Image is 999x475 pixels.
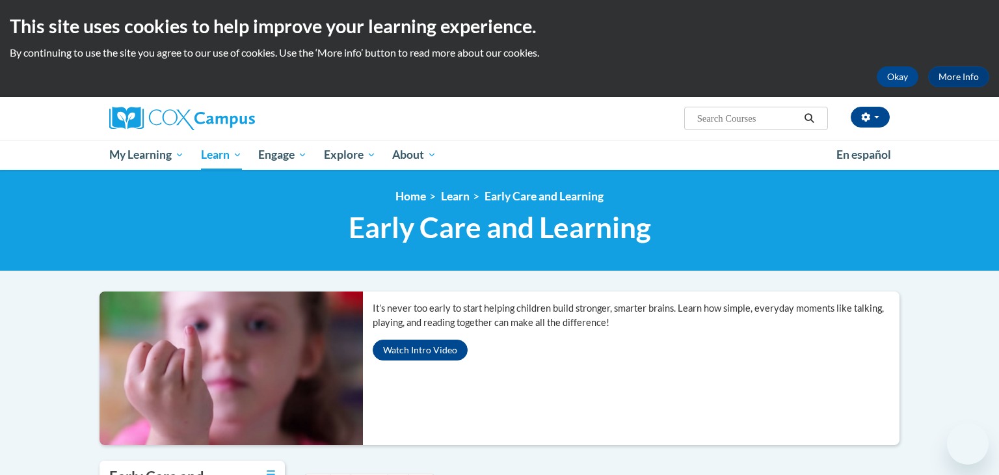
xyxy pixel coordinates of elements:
a: Engage [250,140,315,170]
button: Watch Intro Video [373,340,468,360]
a: Cox Campus [109,107,356,130]
i:  [804,114,816,124]
div: Main menu [90,140,909,170]
p: It’s never too early to start helping children build stronger, smarter brains. Learn how simple, ... [373,301,899,330]
a: Early Care and Learning [485,189,604,203]
button: Okay [877,66,918,87]
span: My Learning [109,147,184,163]
span: En español [836,148,891,161]
span: Engage [258,147,307,163]
span: About [392,147,436,163]
a: Explore [315,140,384,170]
a: My Learning [101,140,193,170]
a: Home [395,189,426,203]
a: About [384,140,446,170]
p: By continuing to use the site you agree to our use of cookies. Use the ‘More info’ button to read... [10,46,989,60]
a: Learn [193,140,250,170]
a: More Info [928,66,989,87]
a: Learn [441,189,470,203]
button: Account Settings [851,107,890,128]
iframe: Button to launch messaging window [947,423,989,465]
a: En español [828,141,899,169]
input: Search Courses [696,111,800,126]
span: Early Care and Learning [349,210,651,245]
h2: This site uses cookies to help improve your learning experience. [10,13,989,39]
img: Cox Campus [109,107,255,130]
button: Search [800,111,819,126]
span: Learn [201,147,242,163]
span: Explore [324,147,376,163]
